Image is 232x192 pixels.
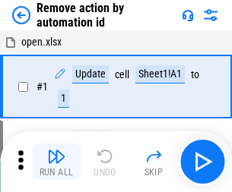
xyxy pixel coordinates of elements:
[182,9,194,21] img: Support
[145,147,163,165] img: Skip
[40,168,74,177] div: Run All
[191,69,199,80] div: to
[37,80,48,93] span: # 1
[72,131,109,149] div: Update
[12,6,30,24] img: Back
[32,143,81,180] button: Run All
[190,150,215,174] img: Main button
[47,147,65,165] img: Run All
[145,168,164,177] div: Skip
[115,69,129,80] div: cell
[72,65,109,83] div: Update
[202,6,220,24] img: Settings menu
[21,36,62,48] span: open.xlsx
[129,143,178,180] button: Skip
[58,90,69,108] div: 1
[135,65,185,83] div: Sheet1!A1
[37,1,176,30] div: Remove action by automation id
